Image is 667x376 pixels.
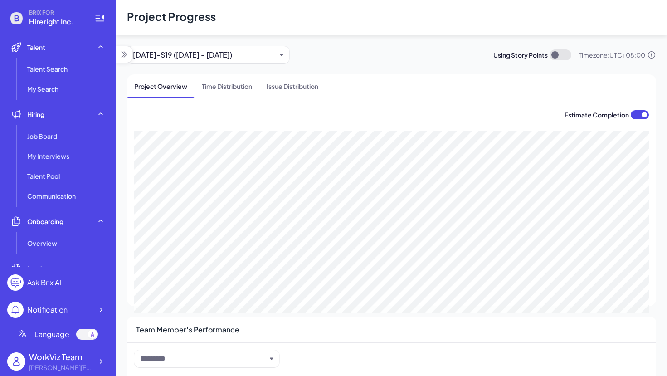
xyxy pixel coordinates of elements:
div: Notification [27,304,68,315]
span: Project Overview [127,74,195,98]
span: Communication [27,191,76,200]
span: Timezone: UTC+08:00 [579,50,645,60]
div: Ask Brix AI [27,277,61,288]
span: My Search [27,84,58,93]
button: [DATE]-S19 ([DATE] - [DATE]) [133,49,276,60]
span: Talent Search [27,64,68,73]
span: Hiring [27,110,44,119]
span: Estimate Completion [565,110,629,119]
span: Talent [27,43,45,52]
img: user_logo.png [7,352,25,371]
span: Hireright Inc. [29,16,83,27]
span: Invoices [27,264,53,273]
div: alex@joinbrix.com [29,363,93,372]
span: Language [34,329,69,340]
span: Time Distribution [195,74,259,98]
span: My Interviews [27,151,69,161]
div: WorkViz Team [29,351,93,363]
span: BRIX FOR [29,9,83,16]
span: Job Board [27,132,57,141]
span: Onboarding [27,217,63,226]
div: Team Member's Performance [127,317,656,343]
span: Talent Pool [27,171,60,181]
span: Overview [27,239,57,248]
span: Using Story Points [493,50,548,59]
span: Issue Distribution [259,74,326,98]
